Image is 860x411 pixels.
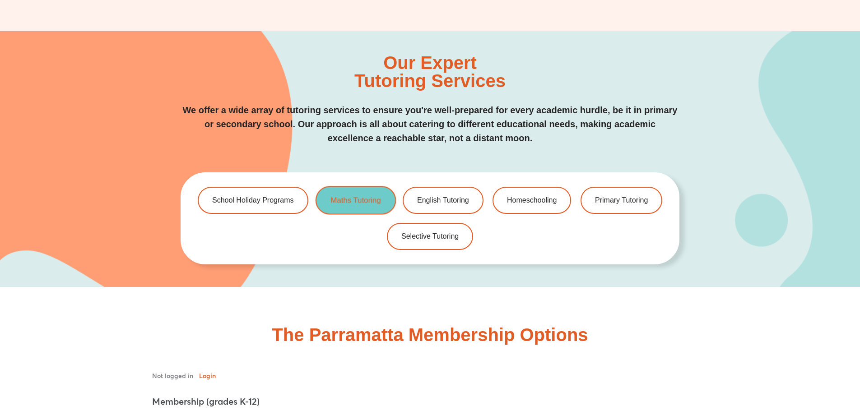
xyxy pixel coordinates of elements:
[330,197,381,204] span: Maths Tutoring
[417,197,469,204] span: English Tutoring
[387,223,473,250] a: Selective Tutoring
[595,197,648,204] span: Primary Tutoring
[181,103,679,145] p: We offer a wide array of tutoring services to ensure you're well-prepared for every academic hurd...
[315,186,395,215] a: Maths Tutoring
[212,197,294,204] span: School Holiday Programs
[710,309,860,411] iframe: Chat Widget
[507,197,557,204] span: Homeschooling
[401,233,459,240] span: Selective Tutoring
[581,187,662,214] a: Primary Tutoring
[198,187,308,214] a: School Holiday Programs
[493,187,571,214] a: Homeschooling
[354,54,506,90] h2: Our Expert Tutoring Services
[403,187,483,214] a: English Tutoring
[272,326,588,344] h2: The Parramatta Membership Options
